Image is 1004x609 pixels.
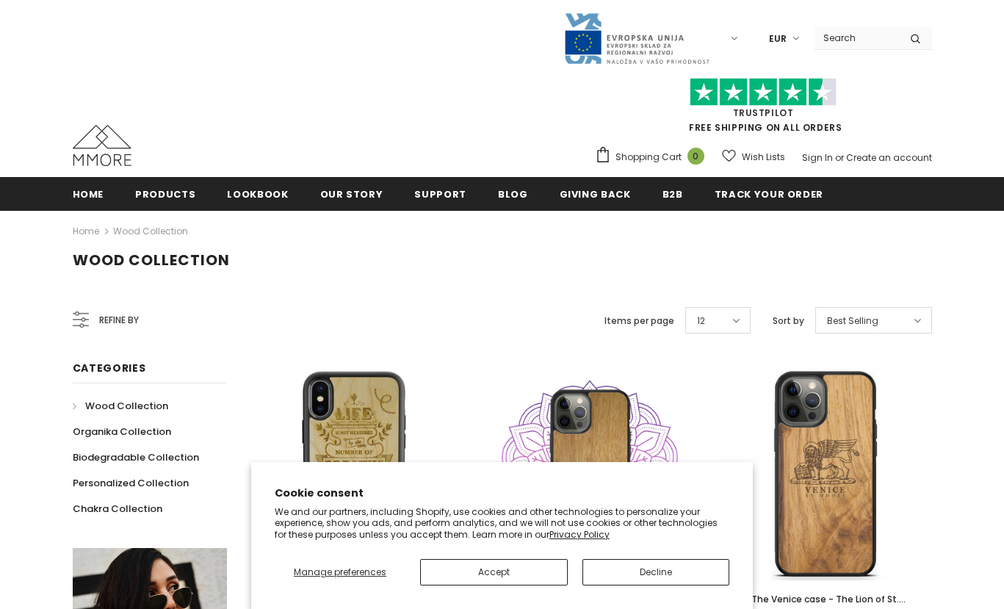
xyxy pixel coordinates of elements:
[563,32,710,44] a: Javni Razpis
[73,223,99,240] a: Home
[715,187,823,201] span: Track your order
[733,107,794,119] a: Trustpilot
[135,187,195,201] span: Products
[320,177,383,210] a: Our Story
[73,361,146,375] span: Categories
[73,177,104,210] a: Home
[742,150,785,165] span: Wish Lists
[73,187,104,201] span: Home
[99,312,139,328] span: Refine by
[662,177,683,210] a: B2B
[73,450,199,464] span: Biodegradable Collection
[294,566,386,578] span: Manage preferences
[560,177,631,210] a: Giving back
[73,125,131,166] img: MMORE Cases
[498,187,528,201] span: Blog
[604,314,674,328] label: Items per page
[815,27,899,48] input: Search Site
[697,314,705,328] span: 12
[249,591,462,608] a: The Meaning
[498,177,528,210] a: Blog
[73,250,230,270] span: Wood Collection
[414,187,466,201] span: support
[73,502,162,516] span: Chakra Collection
[73,419,171,444] a: Organika Collection
[227,177,288,210] a: Lookbook
[827,314,878,328] span: Best Selling
[113,225,188,237] a: Wood Collection
[275,559,405,585] button: Manage preferences
[595,84,932,134] span: FREE SHIPPING ON ALL ORDERS
[420,559,568,585] button: Accept
[73,470,189,496] a: Personalized Collection
[595,146,712,168] a: Shopping Cart 0
[690,78,837,107] img: Trust Pilot Stars
[846,151,932,164] a: Create an account
[549,528,610,541] a: Privacy Policy
[320,187,383,201] span: Our Story
[73,393,168,419] a: Wood Collection
[560,187,631,201] span: Giving back
[662,187,683,201] span: B2B
[73,476,189,490] span: Personalized Collection
[135,177,195,210] a: Products
[73,425,171,439] span: Organika Collection
[835,151,844,164] span: or
[414,177,466,210] a: support
[275,486,730,501] h2: Cookie consent
[718,591,931,608] a: The Venice case - The Lion of St. [PERSON_NAME] with the lettering
[715,177,823,210] a: Track your order
[275,506,730,541] p: We and our partners, including Shopify, use cookies and other technologies to personalize your ex...
[802,151,833,164] a: Sign In
[73,496,162,522] a: Chakra Collection
[687,148,704,165] span: 0
[582,559,730,585] button: Decline
[563,12,710,65] img: Javni Razpis
[615,150,682,165] span: Shopping Cart
[773,314,804,328] label: Sort by
[722,144,785,170] a: Wish Lists
[73,444,199,470] a: Biodegradable Collection
[85,399,168,413] span: Wood Collection
[227,187,288,201] span: Lookbook
[769,32,787,46] span: EUR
